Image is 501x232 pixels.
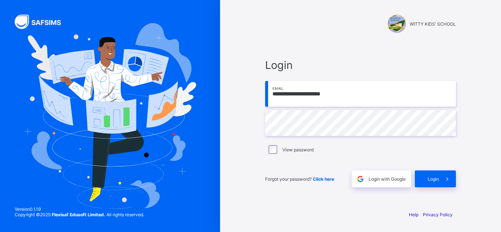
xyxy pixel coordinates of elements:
a: Help [409,212,418,217]
span: Login [265,59,456,71]
span: WITTY KIDS' SCHOOL [410,21,456,27]
label: View password [282,147,314,152]
span: Forgot your password? [265,176,334,182]
span: Login with Google [369,176,406,182]
a: Privacy Policy [423,212,453,217]
span: Version 0.1.19 [15,206,144,212]
img: google.396cfc9801f0270233282035f929180a.svg [356,175,365,183]
span: Copyright © 2025 All rights reserved. [15,212,144,217]
span: Login [428,176,439,182]
img: SAFSIMS Logo [15,15,70,29]
img: Hero Image [24,23,197,209]
a: Click here [313,176,334,182]
strong: Flexisaf Edusoft Limited. [52,212,105,217]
